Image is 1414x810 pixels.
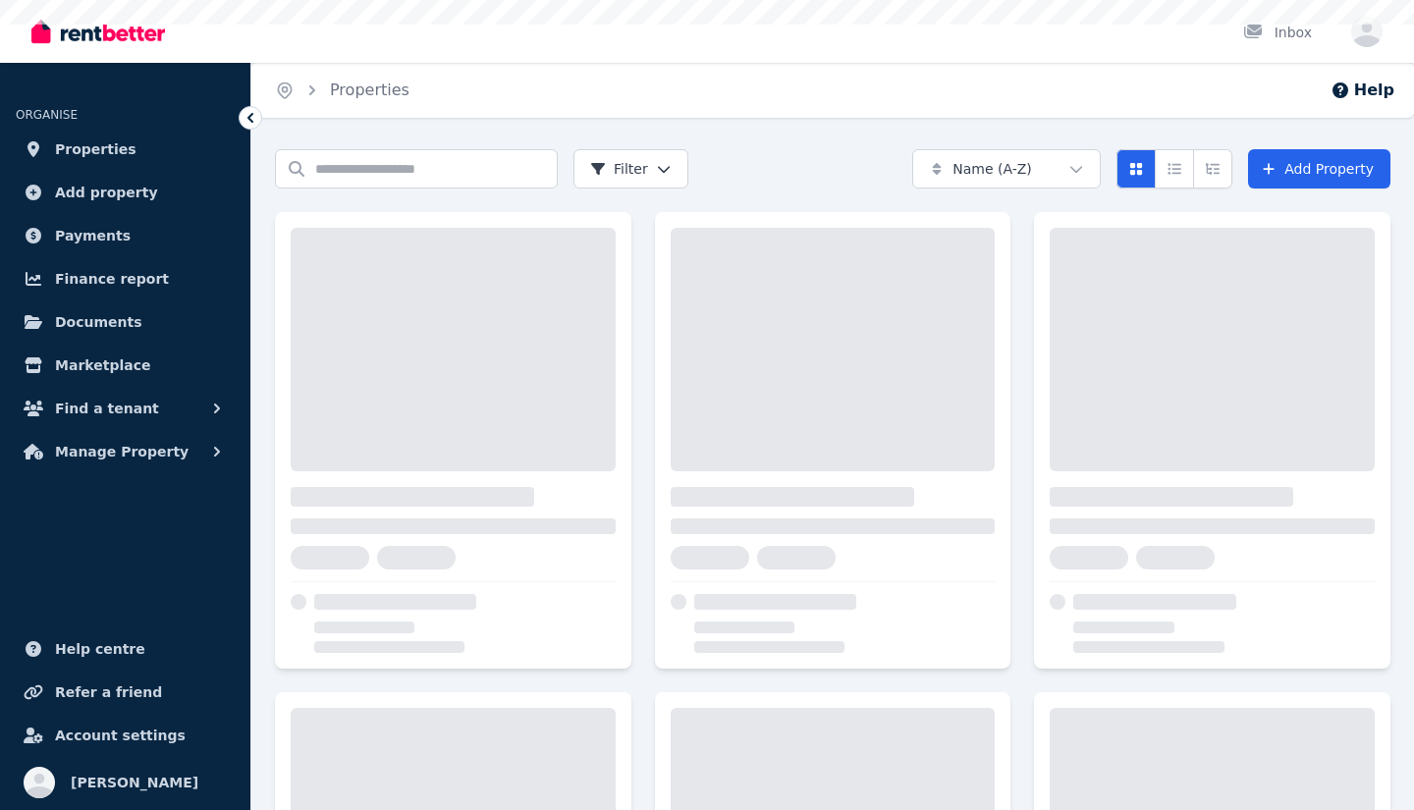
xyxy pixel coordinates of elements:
[16,173,235,212] a: Add property
[1116,149,1232,189] div: View options
[16,302,235,342] a: Documents
[55,724,186,747] span: Account settings
[31,17,165,46] img: RentBetter
[952,159,1032,179] span: Name (A-Z)
[16,259,235,298] a: Finance report
[55,637,145,661] span: Help centre
[16,108,78,122] span: ORGANISE
[16,130,235,169] a: Properties
[573,149,688,189] button: Filter
[16,346,235,385] a: Marketplace
[16,432,235,471] button: Manage Property
[16,673,235,712] a: Refer a friend
[590,159,648,179] span: Filter
[16,629,235,669] a: Help centre
[55,224,131,247] span: Payments
[16,389,235,428] button: Find a tenant
[1331,79,1394,102] button: Help
[55,310,142,334] span: Documents
[912,149,1101,189] button: Name (A-Z)
[55,397,159,420] span: Find a tenant
[55,181,158,204] span: Add property
[71,771,198,794] span: [PERSON_NAME]
[1193,149,1232,189] button: Expanded list view
[1243,23,1312,42] div: Inbox
[55,267,169,291] span: Finance report
[55,353,150,377] span: Marketplace
[1155,149,1194,189] button: Compact list view
[55,137,136,161] span: Properties
[1116,149,1156,189] button: Card view
[330,81,409,99] a: Properties
[251,63,433,118] nav: Breadcrumb
[16,216,235,255] a: Payments
[16,716,235,755] a: Account settings
[1248,149,1390,189] a: Add Property
[55,440,189,463] span: Manage Property
[55,680,162,704] span: Refer a friend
